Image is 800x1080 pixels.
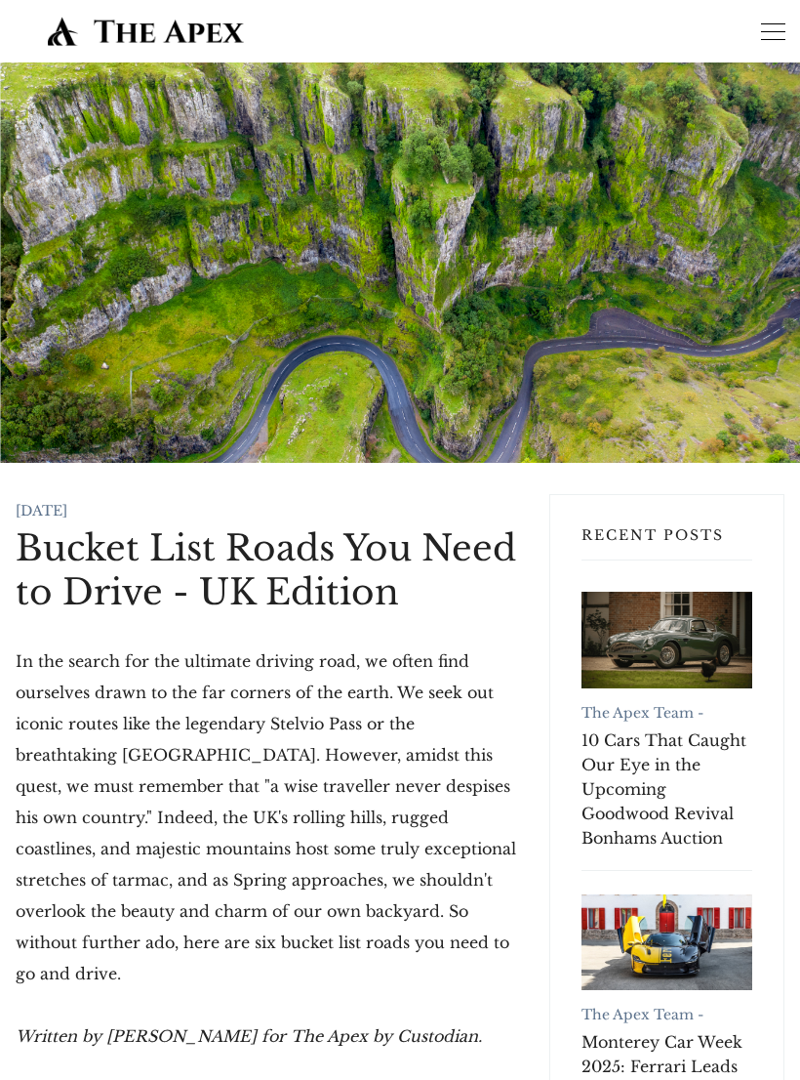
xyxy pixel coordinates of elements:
a: 10 Cars That Caught Our Eye in the Upcoming Goodwood Revival Bonhams Auction [581,592,752,688]
a: Monterey Car Week 2025: Ferrari Leads Record-Breaking Auctions with $432.8 Million in Sales [581,894,752,991]
img: The Apex by Custodian [16,16,276,47]
h3: Recent Posts [581,526,752,561]
time: [DATE] [16,502,67,519]
em: Written by [PERSON_NAME] for The Apex by Custodian. [16,1026,482,1046]
a: The Apex Team - [581,704,703,722]
p: In the search for the ultimate driving road, we often find ourselves drawn to the far corners of ... [16,645,518,989]
a: 10 Cars That Caught Our Eye in the Upcoming Goodwood Revival Bonhams Auction [581,728,752,851]
h1: Bucket List Roads You Need to Drive - UK Edition [16,526,518,614]
a: The Apex Team - [581,1006,703,1023]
